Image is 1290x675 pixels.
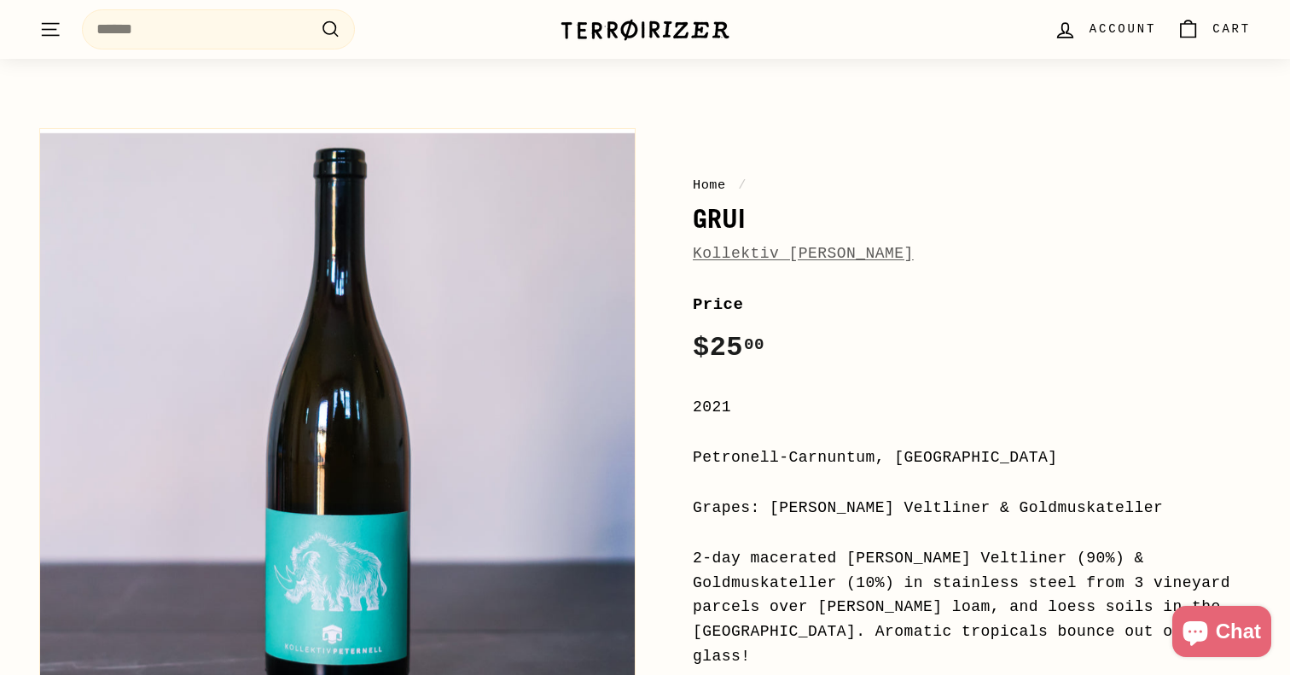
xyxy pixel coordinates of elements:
[734,177,751,193] span: /
[693,496,1251,521] div: Grapes: [PERSON_NAME] Veltliner & Goldmuskateller
[693,546,1251,669] div: 2-day macerated [PERSON_NAME] Veltliner (90%) & Goldmuskateller (10%) in stainless steel from 3 v...
[1043,4,1166,55] a: Account
[744,335,764,354] sup: 00
[1212,20,1251,38] span: Cart
[693,292,1251,317] label: Price
[693,445,1251,470] div: Petronell-Carnuntum, [GEOGRAPHIC_DATA]
[1166,4,1261,55] a: Cart
[693,395,1251,420] div: 2021
[693,332,764,364] span: $25
[1167,606,1276,661] inbox-online-store-chat: Shopify online store chat
[693,245,914,262] a: Kollektiv [PERSON_NAME]
[693,175,1251,195] nav: breadcrumbs
[693,204,1251,233] h1: Grui
[1090,20,1156,38] span: Account
[693,177,726,193] a: Home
